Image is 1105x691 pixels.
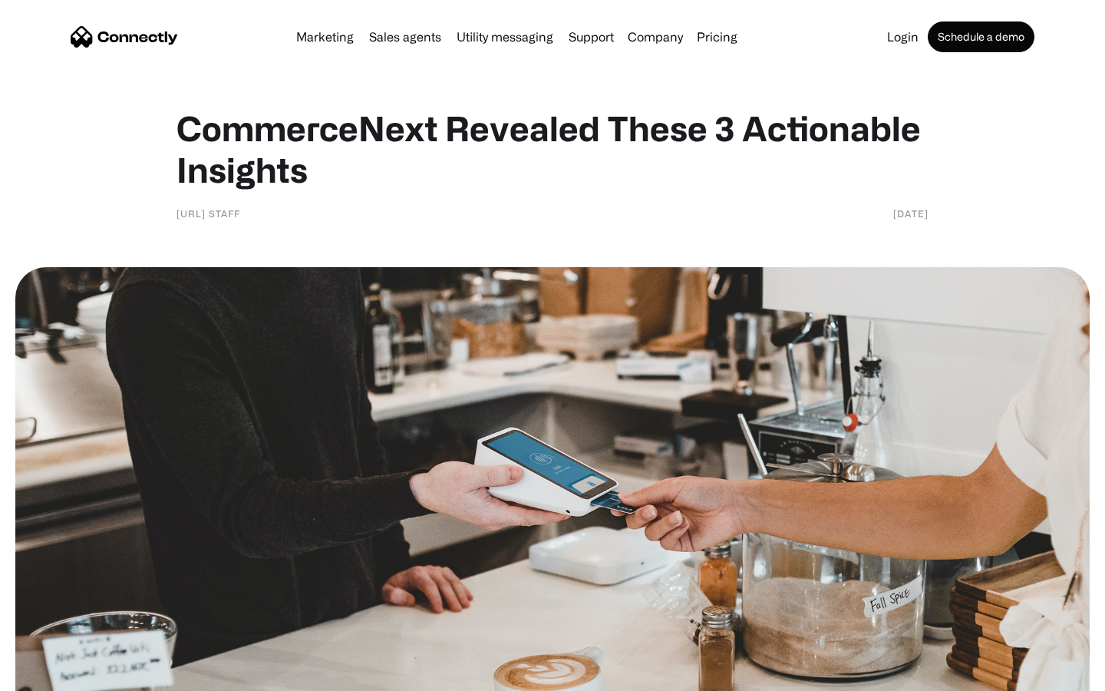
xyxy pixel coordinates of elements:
[928,21,1034,52] a: Schedule a demo
[628,26,683,48] div: Company
[562,31,620,43] a: Support
[450,31,559,43] a: Utility messaging
[176,206,240,221] div: [URL] Staff
[363,31,447,43] a: Sales agents
[893,206,929,221] div: [DATE]
[881,31,925,43] a: Login
[290,31,360,43] a: Marketing
[31,664,92,686] ul: Language list
[691,31,744,43] a: Pricing
[15,664,92,686] aside: Language selected: English
[176,107,929,190] h1: CommerceNext Revealed These 3 Actionable Insights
